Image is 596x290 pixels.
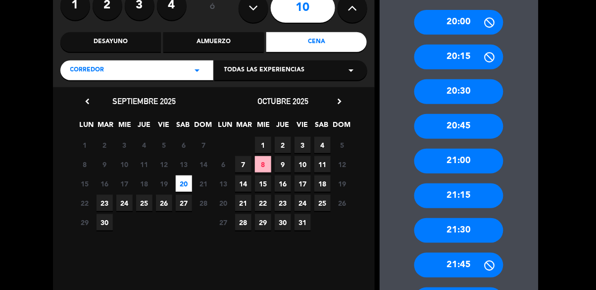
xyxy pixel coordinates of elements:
[97,175,113,192] span: 16
[313,119,330,135] span: SAB
[255,119,272,135] span: MIE
[97,214,113,231] span: 30
[235,214,251,231] span: 28
[414,45,503,69] div: 20:15
[156,156,172,173] span: 12
[113,96,176,106] span: septiembre 2025
[255,156,271,173] span: 8
[314,195,331,211] span: 25
[97,137,113,153] span: 2
[295,137,311,153] span: 3
[175,119,191,135] span: SAB
[235,156,251,173] span: 7
[155,119,172,135] span: VIE
[334,175,350,192] span: 19
[414,10,503,35] div: 20:00
[346,64,357,76] i: arrow_drop_down
[136,175,152,192] span: 18
[215,156,232,173] span: 6
[275,137,291,153] span: 2
[156,175,172,192] span: 19
[116,137,133,153] span: 3
[314,175,331,192] span: 18
[295,214,311,231] span: 31
[414,114,503,139] div: 20:45
[196,137,212,153] span: 7
[196,195,212,211] span: 28
[334,137,350,153] span: 5
[235,175,251,192] span: 14
[334,156,350,173] span: 12
[275,119,291,135] span: JUE
[194,119,210,135] span: DOM
[414,149,503,174] div: 21:00
[176,175,192,192] span: 20
[116,175,133,192] span: 17
[334,195,350,211] span: 26
[196,156,212,173] span: 14
[314,137,331,153] span: 4
[257,96,308,106] span: octubre 2025
[176,195,192,211] span: 27
[196,175,212,192] span: 21
[255,137,271,153] span: 1
[295,195,311,211] span: 24
[83,96,93,107] i: chevron_left
[333,119,349,135] span: DOM
[266,32,367,52] div: Cena
[255,214,271,231] span: 29
[97,156,113,173] span: 9
[98,119,114,135] span: MAR
[236,119,252,135] span: MAR
[136,156,152,173] span: 11
[414,79,503,104] div: 20:30
[156,195,172,211] span: 26
[215,195,232,211] span: 20
[176,156,192,173] span: 13
[414,218,503,243] div: 21:30
[163,32,264,52] div: Almuerzo
[70,65,104,75] span: CORREDOR
[294,119,310,135] span: VIE
[176,137,192,153] span: 6
[255,175,271,192] span: 15
[275,156,291,173] span: 9
[314,156,331,173] span: 11
[275,175,291,192] span: 16
[235,195,251,211] span: 21
[116,195,133,211] span: 24
[335,96,345,107] i: chevron_right
[295,175,311,192] span: 17
[77,175,93,192] span: 15
[78,119,95,135] span: LUN
[116,156,133,173] span: 10
[97,195,113,211] span: 23
[295,156,311,173] span: 10
[255,195,271,211] span: 22
[414,253,503,278] div: 21:45
[275,214,291,231] span: 30
[224,65,305,75] span: Todas las experiencias
[77,137,93,153] span: 1
[136,119,152,135] span: JUE
[215,175,232,192] span: 13
[217,119,233,135] span: LUN
[275,195,291,211] span: 23
[77,195,93,211] span: 22
[136,137,152,153] span: 4
[192,64,203,76] i: arrow_drop_down
[77,214,93,231] span: 29
[215,214,232,231] span: 27
[77,156,93,173] span: 8
[414,183,503,208] div: 21:15
[60,32,161,52] div: Desayuno
[136,195,152,211] span: 25
[117,119,133,135] span: MIE
[156,137,172,153] span: 5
